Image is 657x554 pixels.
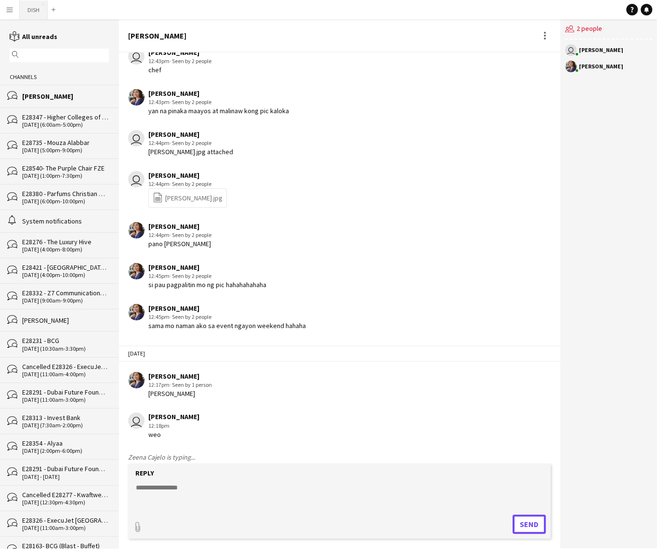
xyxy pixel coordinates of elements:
[170,139,211,146] span: · Seen by 2 people
[22,246,109,253] div: [DATE] (4:00pm-8:00pm)
[170,381,212,388] span: · Seen by 1 person
[22,92,109,101] div: [PERSON_NAME]
[148,89,289,98] div: [PERSON_NAME]
[22,113,109,121] div: E28347 - Higher Colleges of Technology
[22,490,109,499] div: Cancelled E28277 - Kwaftwerk Design - (Blast - Grazing Table)
[512,514,546,534] button: Send
[148,389,212,398] div: [PERSON_NAME]
[148,222,211,231] div: [PERSON_NAME]
[148,239,211,248] div: pano [PERSON_NAME]
[148,48,211,57] div: [PERSON_NAME]
[22,516,109,525] div: E28326 - ExecuJet [GEOGRAPHIC_DATA] DWC-LLC
[22,189,109,198] div: E28380 - Parfums Christian Dior Emirates Llc
[148,381,212,389] div: 12:17pm
[22,525,109,531] div: [DATE] (11:00am-3:00pm)
[135,469,154,477] label: Reply
[22,396,109,403] div: [DATE] (11:00am-3:00pm)
[22,217,109,225] div: System notifications
[148,313,306,321] div: 12:45pm
[148,263,266,272] div: [PERSON_NAME]
[148,422,199,430] div: 12:18pm
[148,272,266,280] div: 12:45pm
[22,198,109,205] div: [DATE] (6:00pm-10:00pm)
[20,0,48,19] button: DISH
[148,98,289,106] div: 12:43pm
[22,541,109,550] div: E28163- BCG (Blast - Buffet)
[579,64,623,69] div: [PERSON_NAME]
[22,448,109,454] div: [DATE] (2:00pm-6:00pm)
[22,422,109,429] div: [DATE] (7:30am-2:00pm)
[148,231,211,239] div: 12:44pm
[148,372,212,381] div: [PERSON_NAME]
[118,345,560,362] div: [DATE]
[170,313,211,320] span: · Seen by 2 people
[148,66,211,74] div: chef
[170,57,211,65] span: · Seen by 2 people
[565,19,652,40] div: 2 people
[170,180,211,187] span: · Seen by 2 people
[10,32,57,41] a: All unreads
[22,474,109,480] div: [DATE] - [DATE]
[128,31,186,40] div: [PERSON_NAME]
[22,147,109,154] div: [DATE] (5:00pm-9:00pm)
[22,439,109,448] div: E28354 - Alyaa
[148,430,199,439] div: weo
[148,130,233,139] div: [PERSON_NAME]
[22,499,109,506] div: [DATE] (12:30pm-4:30pm)
[22,413,109,422] div: E28313 - Invest Bank
[170,272,211,279] span: · Seen by 2 people
[22,316,109,325] div: [PERSON_NAME]
[22,297,109,304] div: [DATE] (9:00am-9:00pm)
[22,237,109,246] div: E28276 - The Luxury Hive
[579,47,623,53] div: [PERSON_NAME]
[22,388,109,396] div: E28291 - Dubai Future Foundation
[22,336,109,345] div: E28231 - BCG
[22,371,109,378] div: [DATE] (11:00am-4:00pm)
[148,412,199,421] div: [PERSON_NAME]
[128,453,551,462] div: Zeena Cajelo is typing...
[22,263,109,272] div: E28421 - [GEOGRAPHIC_DATA] CHALLAH
[170,98,211,106] span: · Seen by 2 people
[22,121,109,128] div: [DATE] (6:00am-5:00pm)
[148,171,227,180] div: [PERSON_NAME]
[148,280,266,289] div: si pau pagpalitin mo ng pic hahahahahaha
[22,272,109,278] div: [DATE] (4:00pm-10:00pm)
[148,304,306,313] div: [PERSON_NAME]
[148,106,289,115] div: yan na pinaka maayos at malinaw kong pic kaloka
[148,57,211,66] div: 12:43pm
[153,192,223,203] a: [PERSON_NAME].jpg
[22,172,109,179] div: [DATE] (1:00pm-7:30pm)
[22,164,109,172] div: E28540- The Purple Chair FZE
[22,464,109,473] div: E28291 - Dubai Future Foundation Day 1
[148,180,227,188] div: 12:44pm
[148,321,306,330] div: sama mo naman ako sa event ngayon weekend hahaha
[22,289,109,297] div: E28332 - Z7 Communications FZ LLC
[22,345,109,352] div: [DATE] (10:30am-3:30pm)
[148,147,233,156] div: [PERSON_NAME].jpg attached
[148,139,233,147] div: 12:44pm
[22,362,109,371] div: Cancelled E28326 - ExecuJet [GEOGRAPHIC_DATA] DWC-LLC
[170,231,211,238] span: · Seen by 2 people
[22,138,109,147] div: E28735 - Mouza Alabbar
